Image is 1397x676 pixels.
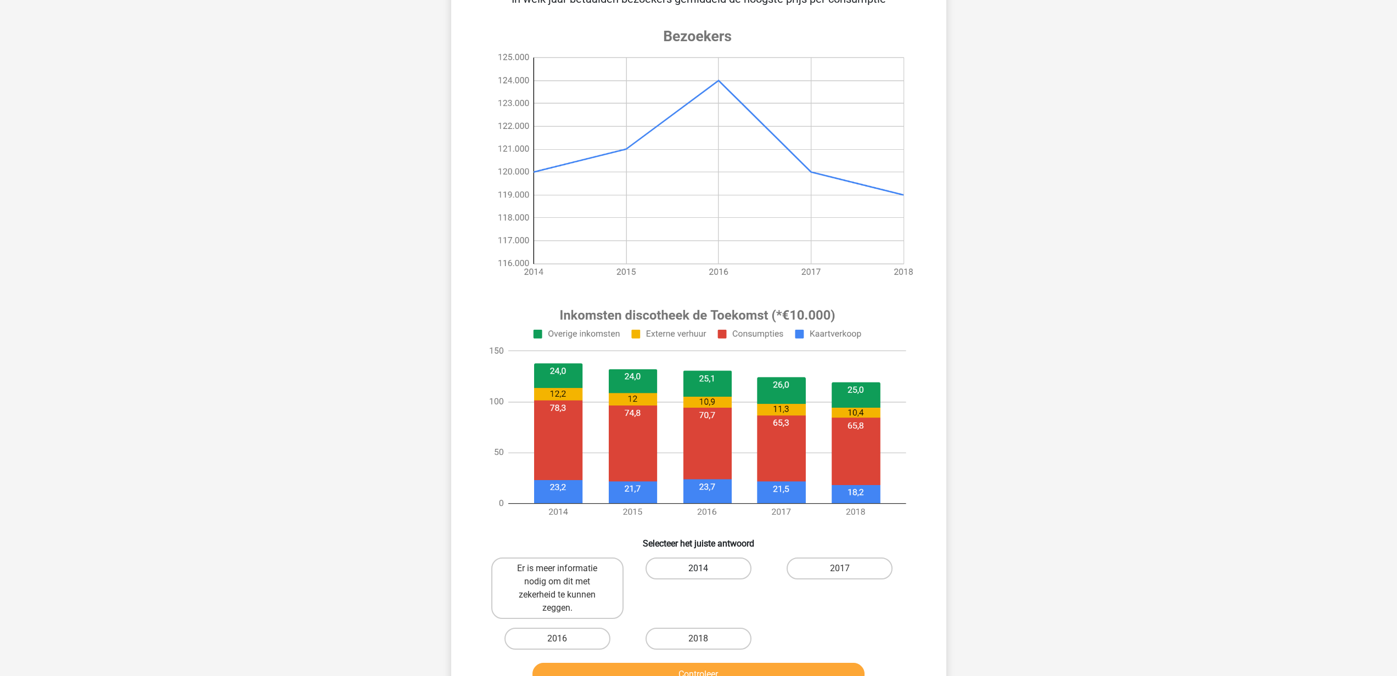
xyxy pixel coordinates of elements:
[469,529,929,549] h6: Selecteer het juiste antwoord
[504,628,610,650] label: 2016
[646,628,751,650] label: 2018
[646,557,751,579] label: 2014
[491,557,624,619] label: Er is meer informatie nodig om dit met zekerheid te kunnen zeggen.
[787,557,893,579] label: 2017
